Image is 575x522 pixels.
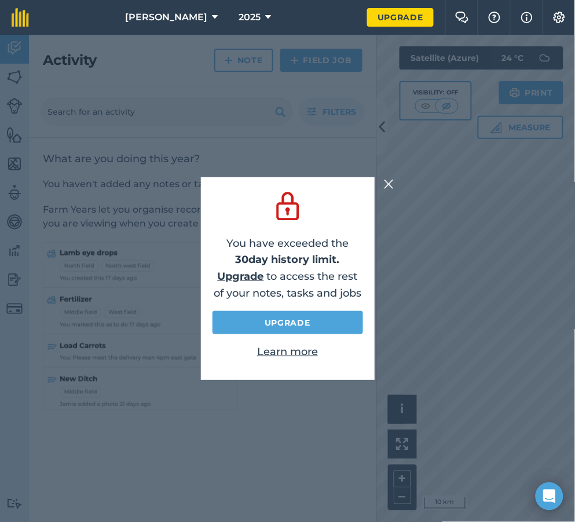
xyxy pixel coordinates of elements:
[236,253,340,266] strong: 30 day history limit.
[257,345,318,358] a: Learn more
[272,189,304,224] img: svg+xml;base64,PD94bWwgdmVyc2lvbj0iMS4wIiBlbmNvZGluZz0idXRmLTgiPz4KPCEtLSBHZW5lcmF0b3I6IEFkb2JlIE...
[213,268,363,302] p: to access the rest of your notes, tasks and jobs
[213,235,363,269] p: You have exceeded the
[536,483,563,510] div: Open Intercom Messenger
[488,12,501,23] img: A question mark icon
[12,8,29,27] img: fieldmargin Logo
[239,10,261,24] span: 2025
[455,12,469,23] img: Two speech bubbles overlapping with the left bubble in the forefront
[125,10,207,24] span: [PERSON_NAME]
[218,270,264,283] a: Upgrade
[367,8,434,27] a: Upgrade
[521,10,533,24] img: svg+xml;base64,PHN2ZyB4bWxucz0iaHR0cDovL3d3dy53My5vcmcvMjAwMC9zdmciIHdpZHRoPSIxNyIgaGVpZ2h0PSIxNy...
[384,177,394,191] img: svg+xml;base64,PHN2ZyB4bWxucz0iaHR0cDovL3d3dy53My5vcmcvMjAwMC9zdmciIHdpZHRoPSIyMiIgaGVpZ2h0PSIzMC...
[213,311,363,334] a: Upgrade
[552,12,566,23] img: A cog icon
